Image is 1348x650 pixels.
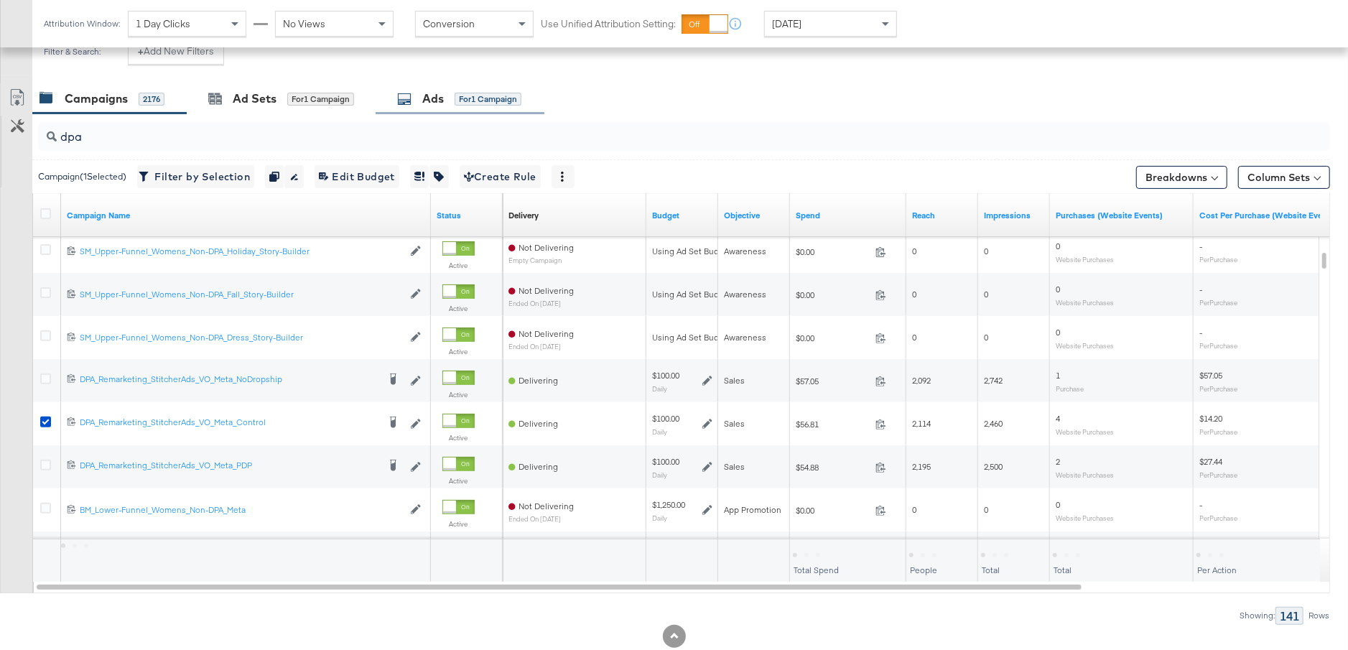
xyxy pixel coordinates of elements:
[1199,384,1237,393] sub: Per Purchase
[984,246,988,256] span: 0
[652,246,732,257] div: Using Ad Set Budget
[442,519,475,529] label: Active
[652,289,732,300] div: Using Ad Set Budget
[1199,210,1337,221] a: The average cost for each purchase tracked by your Custom Audience pixel on your website after pe...
[1199,456,1222,467] span: $27.44
[442,347,475,356] label: Active
[1054,565,1072,575] span: Total
[1056,427,1114,436] sub: Website Purchases
[796,333,870,343] span: $0.00
[442,390,475,399] label: Active
[1136,166,1227,189] button: Breakdowns
[519,328,574,339] span: Not Delivering
[423,17,475,30] span: Conversion
[724,289,766,300] span: Awareness
[1199,241,1202,251] span: -
[912,504,916,515] span: 0
[233,90,276,107] div: Ad Sets
[1056,210,1188,221] a: The number of times a purchase was made tracked by your Custom Audience pixel on your website aft...
[652,456,679,468] div: $100.00
[652,470,667,479] sub: Daily
[724,246,766,256] span: Awareness
[464,168,536,186] span: Create Rule
[1199,284,1202,294] span: -
[80,246,403,257] div: SM_Upper-Funnel_Womens_Non-DPA_Holiday_Story-Builder
[519,418,558,429] span: Delivering
[437,210,497,221] a: Shows the current state of your Ad Campaign.
[772,17,801,30] span: [DATE]
[1239,610,1275,621] div: Showing:
[1199,470,1237,479] sub: Per Purchase
[442,261,475,270] label: Active
[796,419,870,430] span: $56.81
[80,504,403,516] div: BM_Lower-Funnel_Womens_Non-DPA_Meta
[912,210,972,221] a: The number of people your ad was served to.
[1199,370,1222,381] span: $57.05
[1056,370,1060,381] span: 1
[984,375,1003,386] span: 2,742
[1056,298,1114,307] sub: Website Purchases
[984,289,988,300] span: 0
[796,210,901,221] a: The total amount spent to date.
[796,376,870,386] span: $57.05
[652,499,685,511] div: $1,250.00
[137,165,254,188] button: Filter by Selection
[1056,255,1114,264] sub: Website Purchases
[508,343,574,350] sub: ended on [DATE]
[724,504,781,515] span: App Promotion
[1197,565,1237,575] span: Per Action
[128,39,224,65] button: +Add New Filters
[1199,341,1237,350] sub: Per Purchase
[1199,427,1237,436] sub: Per Purchase
[652,384,667,393] sub: Daily
[1056,341,1114,350] sub: Website Purchases
[1056,413,1060,424] span: 4
[1238,166,1330,189] button: Column Sets
[984,418,1003,429] span: 2,460
[519,501,574,511] span: Not Delivering
[139,93,164,106] div: 2176
[442,304,475,313] label: Active
[1275,607,1303,625] div: 141
[1056,499,1060,510] span: 0
[652,514,667,522] sub: Daily
[1199,514,1237,522] sub: Per Purchase
[796,289,870,300] span: $0.00
[984,461,1003,472] span: 2,500
[912,332,916,343] span: 0
[80,246,403,258] a: SM_Upper-Funnel_Womens_Non-DPA_Holiday_Story-Builder
[80,332,403,344] a: SM_Upper-Funnel_Womens_Non-DPA_Dress_Story-Builder
[1199,327,1202,338] span: -
[283,17,325,30] span: No Views
[460,165,541,188] button: Create Rule
[652,370,679,381] div: $100.00
[80,417,378,431] a: DPA_Remarketing_StitcherAds_VO_Meta_Control
[1056,514,1114,522] sub: Website Purchases
[519,242,574,253] span: Not Delivering
[1199,298,1237,307] sub: Per Purchase
[508,210,539,221] div: Delivery
[1056,241,1060,251] span: 0
[65,90,128,107] div: Campaigns
[80,332,403,343] div: SM_Upper-Funnel_Womens_Non-DPA_Dress_Story-Builder
[67,210,425,221] a: Your campaign name.
[912,418,931,429] span: 2,114
[138,45,144,58] strong: +
[541,17,676,31] label: Use Unified Attribution Setting:
[508,256,574,264] sub: Empty Campaign
[1199,413,1222,424] span: $14.20
[652,427,667,436] sub: Daily
[912,461,931,472] span: 2,195
[319,168,395,186] span: Edit Budget
[1056,384,1084,393] sub: Purchase
[80,460,378,471] div: DPA_Remarketing_StitcherAds_VO_Meta_PDP
[1056,456,1060,467] span: 2
[287,93,354,106] div: for 1 Campaign
[796,462,870,473] span: $54.88
[80,373,378,385] div: DPA_Remarketing_StitcherAds_VO_Meta_NoDropship
[519,285,574,296] span: Not Delivering
[315,165,399,188] button: Edit Budget
[80,417,378,428] div: DPA_Remarketing_StitcherAds_VO_Meta_Control
[912,289,916,300] span: 0
[796,505,870,516] span: $0.00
